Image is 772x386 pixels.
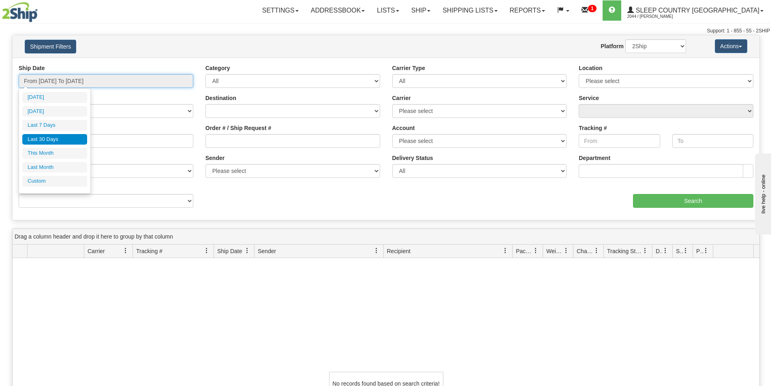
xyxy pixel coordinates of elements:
[715,39,747,53] button: Actions
[305,0,371,21] a: Addressbook
[387,247,411,255] span: Recipient
[200,244,214,258] a: Tracking # filter column settings
[2,28,770,34] div: Support: 1 - 855 - 55 - 2SHIP
[205,124,272,132] label: Order # / Ship Request #
[579,124,607,132] label: Tracking #
[22,120,87,131] li: Last 7 Days
[22,134,87,145] li: Last 30 Days
[575,0,603,21] a: 1
[621,0,770,21] a: Sleep Country [GEOGRAPHIC_DATA] 2044 / [PERSON_NAME]
[258,247,276,255] span: Sender
[659,244,672,258] a: Delivery Status filter column settings
[579,154,610,162] label: Department
[22,162,87,173] li: Last Month
[22,176,87,187] li: Custom
[136,247,163,255] span: Tracking #
[405,0,436,21] a: Ship
[19,64,45,72] label: Ship Date
[22,148,87,159] li: This Month
[579,94,599,102] label: Service
[205,94,236,102] label: Destination
[516,247,533,255] span: Packages
[504,0,551,21] a: Reports
[529,244,543,258] a: Packages filter column settings
[579,134,660,148] input: From
[22,92,87,103] li: [DATE]
[672,134,753,148] input: To
[498,244,512,258] a: Recipient filter column settings
[577,247,594,255] span: Charge
[638,244,652,258] a: Tracking Status filter column settings
[753,151,771,234] iframe: chat widget
[590,244,603,258] a: Charge filter column settings
[392,124,415,132] label: Account
[256,0,305,21] a: Settings
[601,42,624,50] label: Platform
[679,244,693,258] a: Shipment Issues filter column settings
[676,247,683,255] span: Shipment Issues
[392,154,433,162] label: Delivery Status
[579,64,602,72] label: Location
[217,247,242,255] span: Ship Date
[205,64,230,72] label: Category
[633,194,753,208] input: Search
[119,244,133,258] a: Carrier filter column settings
[546,247,563,255] span: Weight
[634,7,759,14] span: Sleep Country [GEOGRAPHIC_DATA]
[240,244,254,258] a: Ship Date filter column settings
[699,244,713,258] a: Pickup Status filter column settings
[656,247,663,255] span: Delivery Status
[559,244,573,258] a: Weight filter column settings
[436,0,503,21] a: Shipping lists
[627,13,688,21] span: 2044 / [PERSON_NAME]
[370,244,383,258] a: Sender filter column settings
[88,247,105,255] span: Carrier
[2,2,38,22] img: logo2044.jpg
[392,64,425,72] label: Carrier Type
[588,5,597,12] sup: 1
[607,247,642,255] span: Tracking Status
[392,94,411,102] label: Carrier
[371,0,405,21] a: Lists
[22,106,87,117] li: [DATE]
[696,247,703,255] span: Pickup Status
[205,154,225,162] label: Sender
[25,40,76,53] button: Shipment Filters
[6,7,75,13] div: live help - online
[13,229,759,245] div: grid grouping header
